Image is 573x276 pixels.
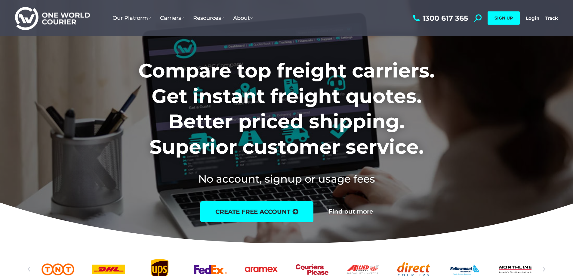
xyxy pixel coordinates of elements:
img: One World Courier [15,6,90,30]
a: Our Platform [108,9,156,27]
a: Resources [189,9,229,27]
a: About [229,9,257,27]
a: Carriers [156,9,189,27]
a: SIGN UP [488,11,520,25]
a: 1300 617 365 [411,14,468,22]
h2: No account, signup or usage fees [99,171,474,186]
a: Login [526,15,539,21]
a: create free account [200,201,313,222]
h1: Compare top freight carriers. Get instant freight quotes. Better priced shipping. Superior custom... [99,58,474,159]
a: Track [545,15,558,21]
span: About [233,15,253,21]
span: Carriers [160,15,184,21]
span: Resources [193,15,224,21]
span: Our Platform [112,15,151,21]
span: SIGN UP [494,15,513,21]
a: Find out more [328,208,373,215]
